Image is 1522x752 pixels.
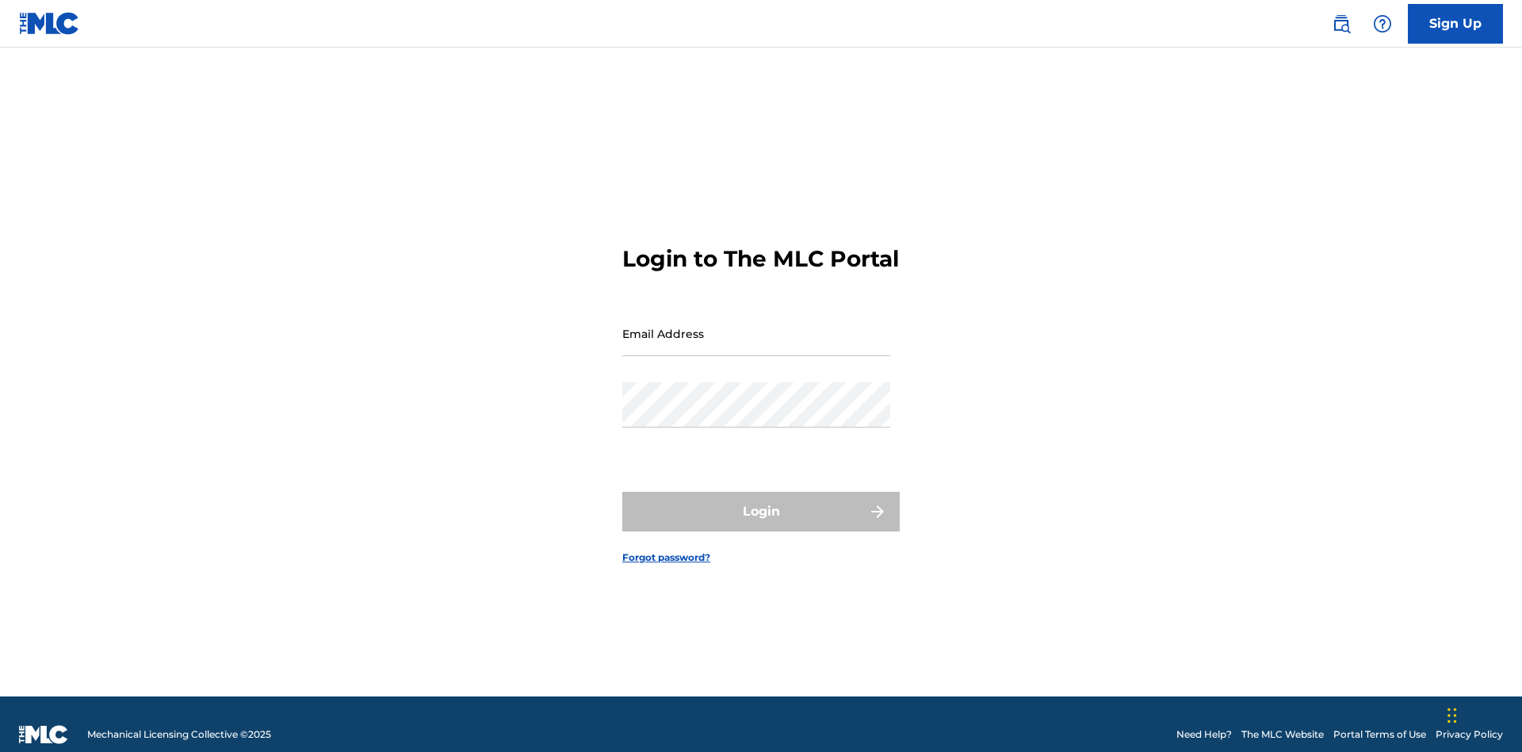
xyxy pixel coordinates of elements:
div: Help [1367,8,1398,40]
a: Need Help? [1176,727,1232,742]
h3: Login to The MLC Portal [622,245,899,273]
iframe: Chat Widget [1443,676,1522,752]
span: Mechanical Licensing Collective © 2025 [87,727,271,742]
a: Public Search [1325,8,1357,40]
a: Forgot password? [622,551,710,565]
div: Drag [1447,692,1457,739]
a: Privacy Policy [1436,727,1503,742]
img: logo [19,725,68,744]
a: The MLC Website [1241,727,1324,742]
img: search [1332,14,1351,33]
img: MLC Logo [19,12,80,35]
img: help [1373,14,1392,33]
a: Portal Terms of Use [1333,727,1426,742]
a: Sign Up [1408,4,1503,44]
